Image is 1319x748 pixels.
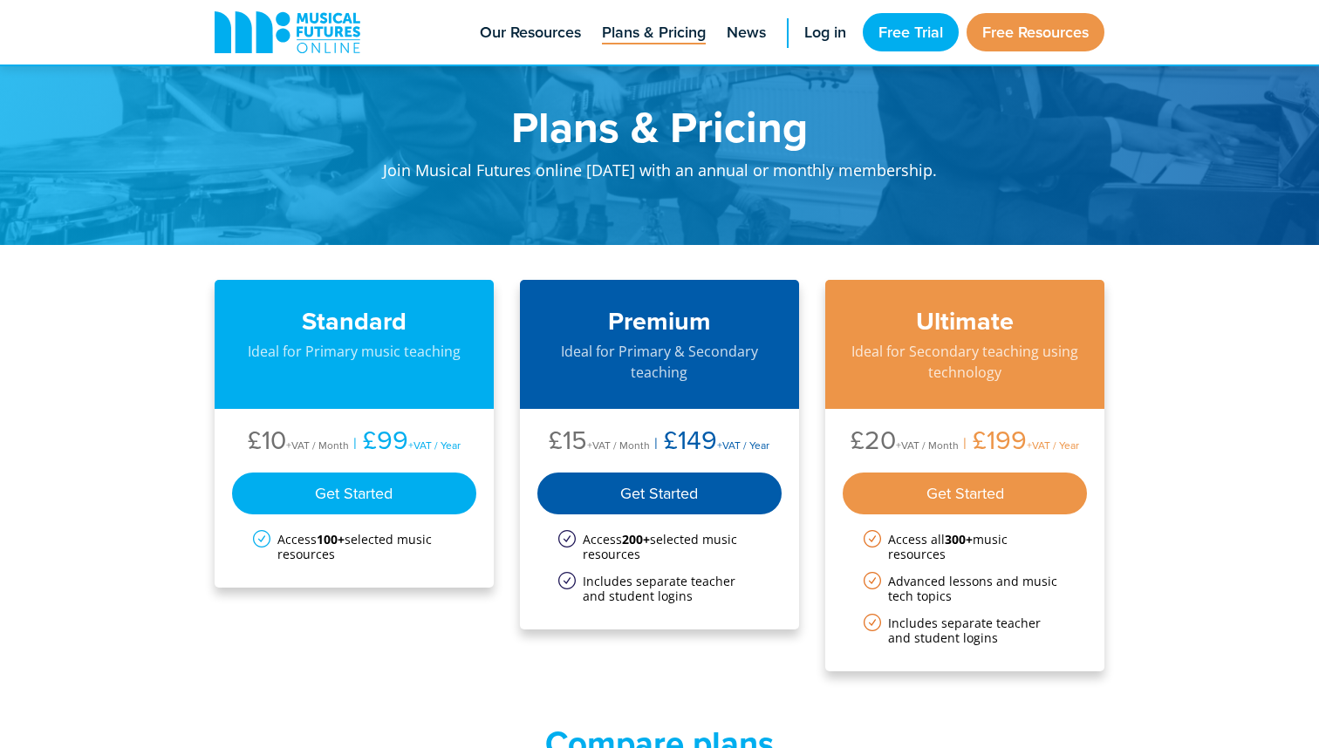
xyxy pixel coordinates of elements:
span: +VAT / Year [717,438,769,452]
h3: Standard [232,306,476,337]
li: £10 [248,426,349,459]
li: Includes separate teacher and student logins [558,574,761,603]
span: +VAT / Month [286,438,349,452]
div: Get Started [843,473,1087,514]
p: Ideal for Primary music teaching [232,341,476,362]
h3: Premium [537,306,782,337]
span: News [727,21,766,44]
a: Free Resources [967,13,1104,51]
span: Our Resources [480,21,581,44]
li: £99 [349,426,461,459]
p: Join Musical Futures online [DATE] with an annual or monthly membership. [319,148,1000,201]
div: Get Started [232,473,476,514]
span: +VAT / Month [896,438,959,452]
span: +VAT / Year [1027,438,1079,452]
span: Plans & Pricing [602,21,706,44]
h1: Plans & Pricing [319,105,1000,148]
li: Access selected music resources [558,532,761,561]
li: £20 [851,426,959,459]
div: Get Started [537,473,782,514]
span: +VAT / Year [408,438,461,452]
strong: 100+ [317,531,345,547]
strong: 200+ [622,531,650,547]
p: Ideal for Primary & Secondary teaching [537,341,782,383]
strong: 300+ [945,531,973,547]
p: Ideal for Secondary teaching using technology [843,341,1087,383]
h3: Ultimate [843,306,1087,337]
li: Access all music resources [864,532,1066,561]
li: Advanced lessons and music tech topics [864,574,1066,603]
li: Access selected music resources [253,532,455,561]
span: Log in [804,21,846,44]
span: +VAT / Month [587,438,650,452]
a: Free Trial [863,13,959,51]
li: Includes separate teacher and student logins [864,615,1066,645]
li: £15 [549,426,650,459]
li: £199 [959,426,1079,459]
li: £149 [650,426,769,459]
